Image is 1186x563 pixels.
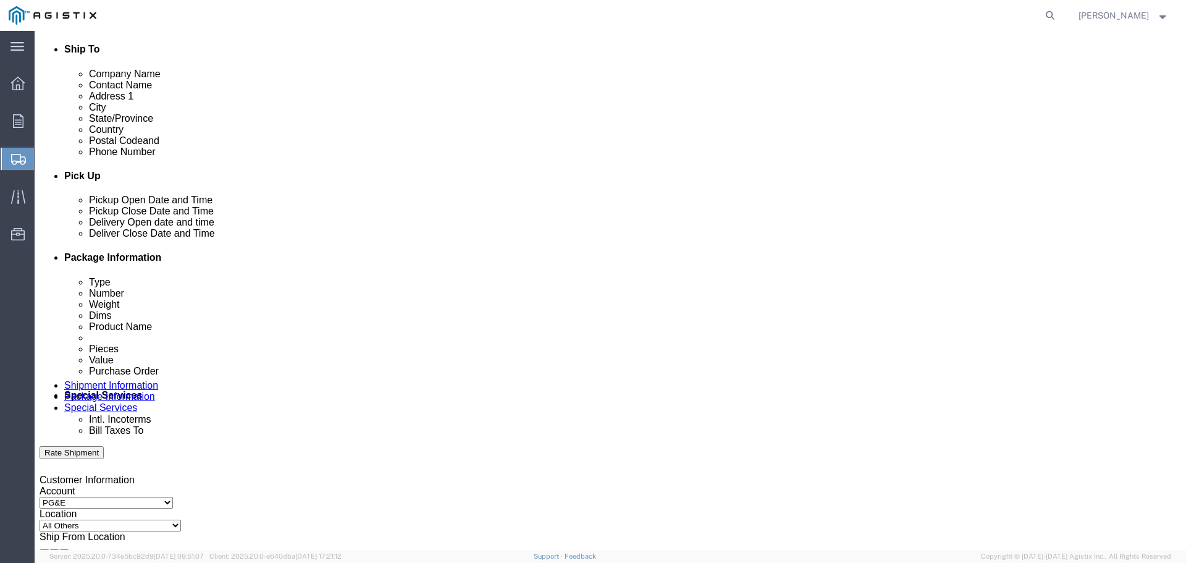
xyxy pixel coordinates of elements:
span: Client: 2025.20.0-e640dba [209,552,342,560]
button: [PERSON_NAME] [1078,8,1169,23]
span: [DATE] 09:51:07 [154,552,204,560]
span: Copyright © [DATE]-[DATE] Agistix Inc., All Rights Reserved [981,551,1171,562]
a: Feedback [565,552,596,560]
a: Support [534,552,565,560]
img: logo [9,6,96,25]
span: Stephanie Fafalios-Beech [1079,9,1149,22]
span: [DATE] 17:21:12 [295,552,342,560]
iframe: FS Legacy Container [35,31,1186,550]
span: Server: 2025.20.0-734e5bc92d9 [49,552,204,560]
